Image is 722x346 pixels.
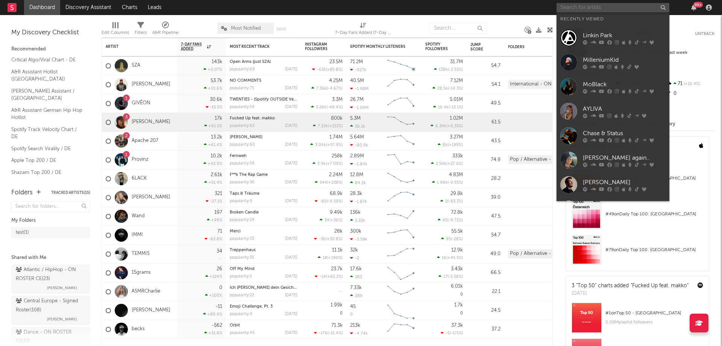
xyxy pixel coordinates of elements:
[230,67,255,72] div: popularity: 69
[557,99,669,123] a: AYLIVA
[432,180,463,185] div: ( )
[181,42,205,51] span: 7-Day Fans Added
[11,68,83,83] a: A&R Assistant Hotlist ([GEOGRAPHIC_DATA])
[425,42,452,51] div: Spotify Followers
[450,191,463,196] div: 29.8k
[583,80,666,89] div: MoBlack
[102,19,129,41] div: Edit Columns
[470,43,489,52] div: Jump Score
[433,105,463,110] div: ( )
[691,5,696,11] button: 99+
[11,227,90,238] a: test(1)
[557,148,669,172] a: [PERSON_NAME] again..
[230,210,259,215] a: Broken Candle
[384,245,418,264] svg: Chart title
[384,151,418,169] svg: Chart title
[206,105,222,110] div: -15.5 %
[350,180,366,185] div: 84.2k
[330,191,343,196] div: 68.9k
[335,28,391,37] div: 7-Day Fans Added (7-Day Fans Added)
[331,116,343,121] div: 800k
[47,284,77,293] span: [PERSON_NAME]
[332,154,343,159] div: 258k
[11,253,90,262] div: Shared with Me
[583,153,666,162] div: [PERSON_NAME] again..
[470,193,501,202] div: 39.0
[430,23,486,34] input: Search...
[132,232,143,238] a: IMMI
[327,143,341,147] span: +57.9 %
[11,56,83,64] a: Critical Algo/Viral Chart - DE
[230,229,241,233] a: Merci
[631,283,689,288] a: "Fucked Up feat. makko"
[203,67,222,72] div: +0.07 %
[230,248,256,252] a: Treppenhaus
[449,68,462,72] span: -2.53 %
[583,104,666,113] div: AYLIVA
[217,229,222,234] div: 71
[316,105,326,110] span: 3.26k
[451,248,463,253] div: 12.9k
[230,237,254,241] div: popularity: 33
[350,210,361,215] div: 136k
[445,200,447,204] span: 2
[230,116,275,120] a: Fucked Up feat. makko
[350,59,363,64] div: 71.2M
[285,180,297,184] div: [DATE]
[447,162,462,166] span: +27.6 %
[384,188,418,207] svg: Chart title
[328,181,341,185] span: +238 %
[449,87,462,91] span: -14.3 %
[350,97,364,102] div: 26.7M
[350,124,365,129] div: 26.1k
[328,87,341,91] span: -4.67 %
[442,256,446,260] span: 16
[331,218,341,223] span: +36 %
[443,143,447,147] span: 8k
[47,315,77,324] span: [PERSON_NAME]
[285,199,297,203] div: [DATE]
[350,67,366,72] div: -927k
[329,78,343,83] div: 4.25M
[132,175,147,182] a: 6LACK
[327,68,341,72] span: +85.8 %
[305,42,331,51] div: Instagram Followers
[207,218,222,223] div: +99 %
[230,116,297,120] div: Fucked Up feat. makko
[384,113,418,132] svg: Chart title
[449,181,462,185] span: -0.55 %
[231,26,261,31] span: Most Notified
[205,236,222,241] div: -62.8 %
[230,305,273,309] a: Emoji Challenge, Pt. 3
[132,62,140,69] a: SZA
[204,180,222,185] div: +51.4 %
[211,172,222,177] div: 2.61k
[605,309,703,318] div: # 1 on Top 50 - [GEOGRAPHIC_DATA]
[331,267,343,271] div: 23.7k
[439,68,448,72] span: 138k
[230,210,297,215] div: Broken Candle
[230,173,268,177] a: F**k The Rap Game
[285,124,297,128] div: [DATE]
[560,15,666,24] div: Recently Viewed
[328,200,341,204] span: -9.59 %
[384,132,418,151] svg: Chart title
[285,143,297,147] div: [DATE]
[152,28,179,37] div: A&R Pipeline
[11,156,83,165] a: Apple Top 200 / DE
[310,142,343,147] div: ( )
[446,237,451,241] span: 95
[135,28,147,37] div: Filters
[451,210,463,215] div: 72.8k
[470,99,501,108] div: 49.5
[450,105,462,110] span: -13.1 %
[102,28,129,37] div: Edit Columns
[447,256,462,260] span: +45.5 %
[230,192,297,196] div: Taps & Träume
[320,218,343,223] div: ( )
[664,79,714,89] div: 71
[211,135,222,140] div: 13.2k
[215,116,222,121] div: 17k
[350,199,367,204] div: -1.87k
[327,237,341,241] span: +30.8 %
